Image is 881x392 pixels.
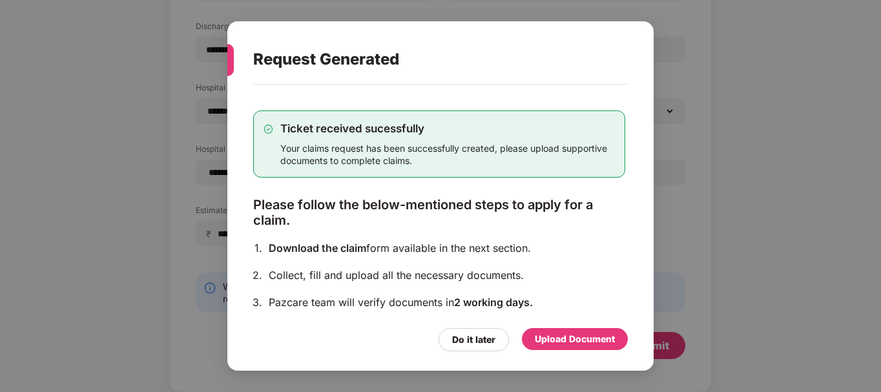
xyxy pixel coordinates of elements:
[280,121,614,136] div: Ticket received sucessfully
[269,268,625,282] div: Collect, fill and upload all the necessary documents.
[254,241,262,255] div: 1.
[452,333,495,347] div: Do it later
[269,242,366,254] span: Download the claim
[269,295,625,309] div: Pazcare team will verify documents in
[253,34,597,85] div: Request Generated
[269,241,625,255] div: form available in the next section.
[535,332,615,346] div: Upload Document
[253,295,262,309] div: 3.
[264,125,273,133] img: svg+xml;base64,PHN2ZyB4bWxucz0iaHR0cDovL3d3dy53My5vcmcvMjAwMC9zdmciIHdpZHRoPSIxMy4zMzMiIGhlaWdodD...
[253,268,262,282] div: 2.
[454,296,533,309] span: 2 working days.
[280,142,614,167] div: Your claims request has been successfully created, please upload supportive documents to complete...
[253,197,625,228] div: Please follow the below-mentioned steps to apply for a claim.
